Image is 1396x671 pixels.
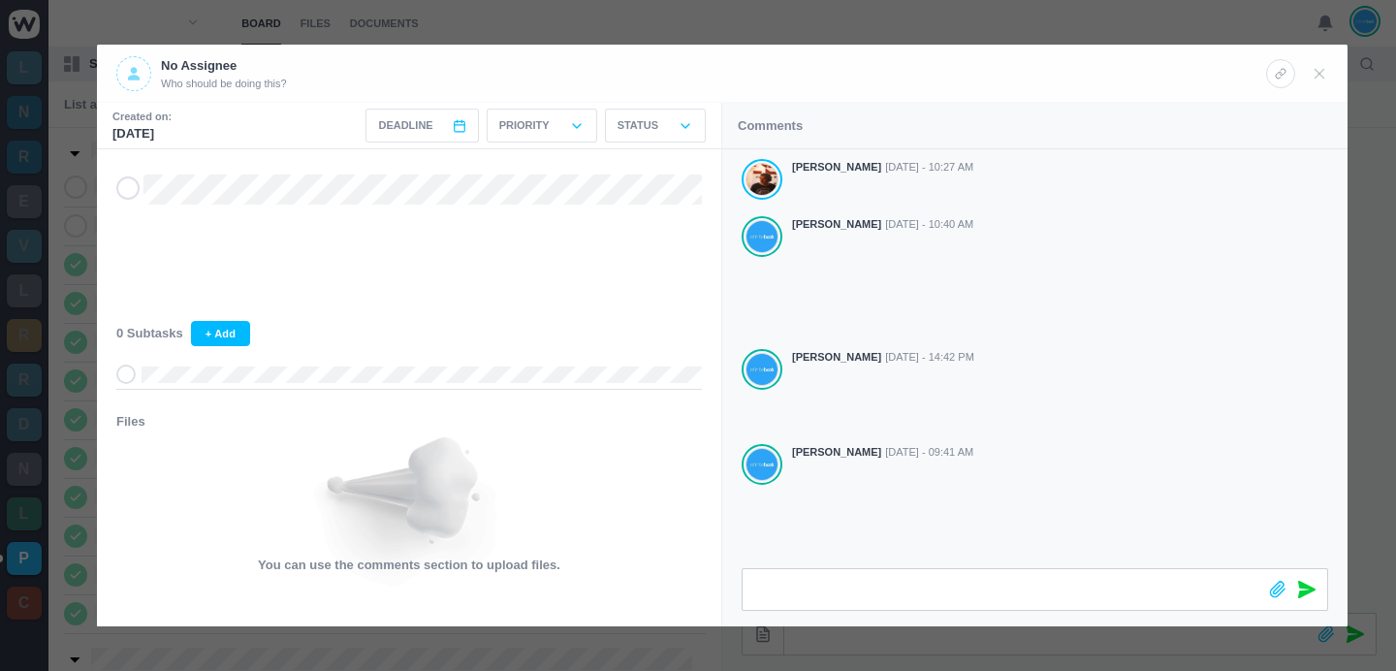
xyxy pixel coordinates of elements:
p: No Assignee [161,56,287,76]
span: Deadline [378,117,432,134]
span: Who should be doing this? [161,76,287,92]
small: Created on: [112,109,172,125]
p: Priority [499,117,550,134]
p: Status [618,117,658,134]
p: [DATE] [112,124,172,144]
p: Comments [738,116,803,136]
